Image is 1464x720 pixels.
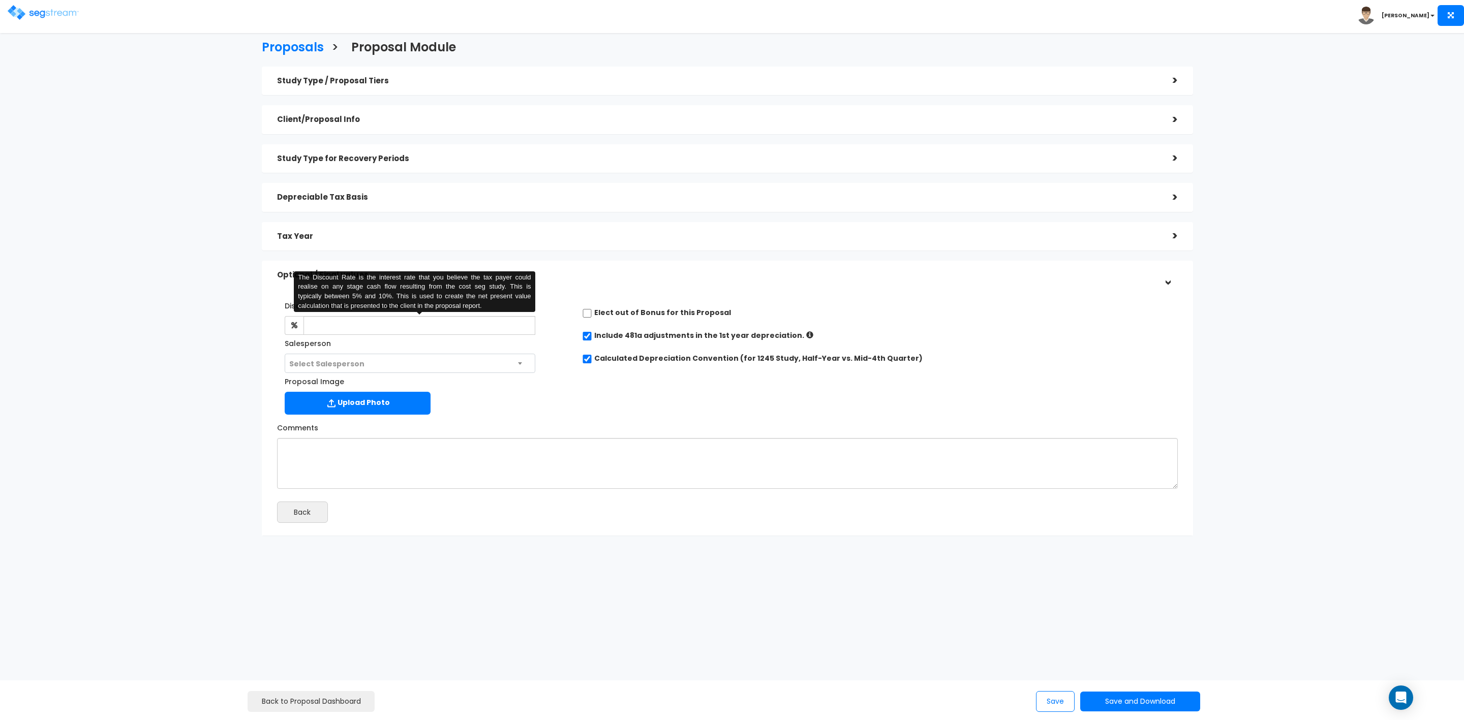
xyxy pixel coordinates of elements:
[351,41,456,56] h3: Proposal Module
[1160,265,1175,286] div: >
[1382,12,1429,19] b: [PERSON_NAME]
[277,154,1157,163] h5: Study Type for Recovery Periods
[1157,150,1178,166] div: >
[594,307,731,318] label: Elect out of Bonus for this Proposal
[806,331,813,338] i: If checked: Increased depreciation = Aggregated Post-Study (up to Tax Year) – Prior Accumulated D...
[277,271,1157,279] h5: Optional / Final values
[331,41,339,56] h3: >
[1036,691,1075,712] button: Save
[262,41,324,56] h3: Proposals
[294,271,535,312] div: The Discount Rate is the interest rate that you believe the tax payer could realise on any stage ...
[1080,692,1200,711] button: Save and Download
[344,30,456,61] a: Proposal Module
[277,115,1157,124] h5: Client/Proposal Info
[277,419,318,433] label: Comments
[277,502,328,523] button: Back
[594,353,923,363] label: Calculated Depreciation Convention (for 1245 Study, Half-Year vs. Mid-4th Quarter)
[1157,112,1178,128] div: >
[277,232,1157,241] h5: Tax Year
[254,30,324,61] a: Proposals
[1157,228,1178,244] div: >
[8,5,79,20] img: logo.png
[325,397,338,410] img: Upload Icon
[289,359,364,369] span: Select Salesperson
[1157,190,1178,205] div: >
[1357,7,1375,24] img: avatar.png
[285,335,331,349] label: Salesperson
[594,330,804,340] label: Include 481a adjustments in the 1st year depreciation.
[1157,73,1178,88] div: >
[277,77,1157,85] h5: Study Type / Proposal Tiers
[1389,685,1413,710] div: Open Intercom Messenger
[285,392,431,415] label: Upload Photo
[285,297,413,311] label: Discount Rate for NPV Calculation:
[285,373,344,387] label: Proposal Image
[277,193,1157,202] h5: Depreciable Tax Basis
[248,691,375,712] a: Back to Proposal Dashboard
